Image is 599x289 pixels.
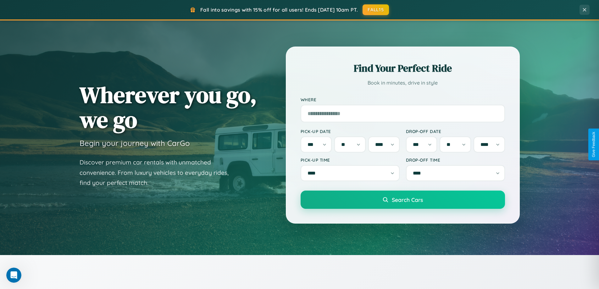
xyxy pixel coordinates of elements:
[80,157,237,188] p: Discover premium car rentals with unmatched convenience. From luxury vehicles to everyday rides, ...
[363,4,389,15] button: FALL15
[301,129,400,134] label: Pick-up Date
[301,61,505,75] h2: Find Your Perfect Ride
[80,82,257,132] h1: Wherever you go, we go
[406,129,505,134] label: Drop-off Date
[301,157,400,163] label: Pick-up Time
[80,138,190,148] h3: Begin your journey with CarGo
[301,97,505,102] label: Where
[591,132,596,157] div: Give Feedback
[406,157,505,163] label: Drop-off Time
[301,191,505,209] button: Search Cars
[301,78,505,87] p: Book in minutes, drive in style
[392,196,423,203] span: Search Cars
[6,268,21,283] iframe: Intercom live chat
[200,7,358,13] span: Fall into savings with 15% off for all users! Ends [DATE] 10am PT.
